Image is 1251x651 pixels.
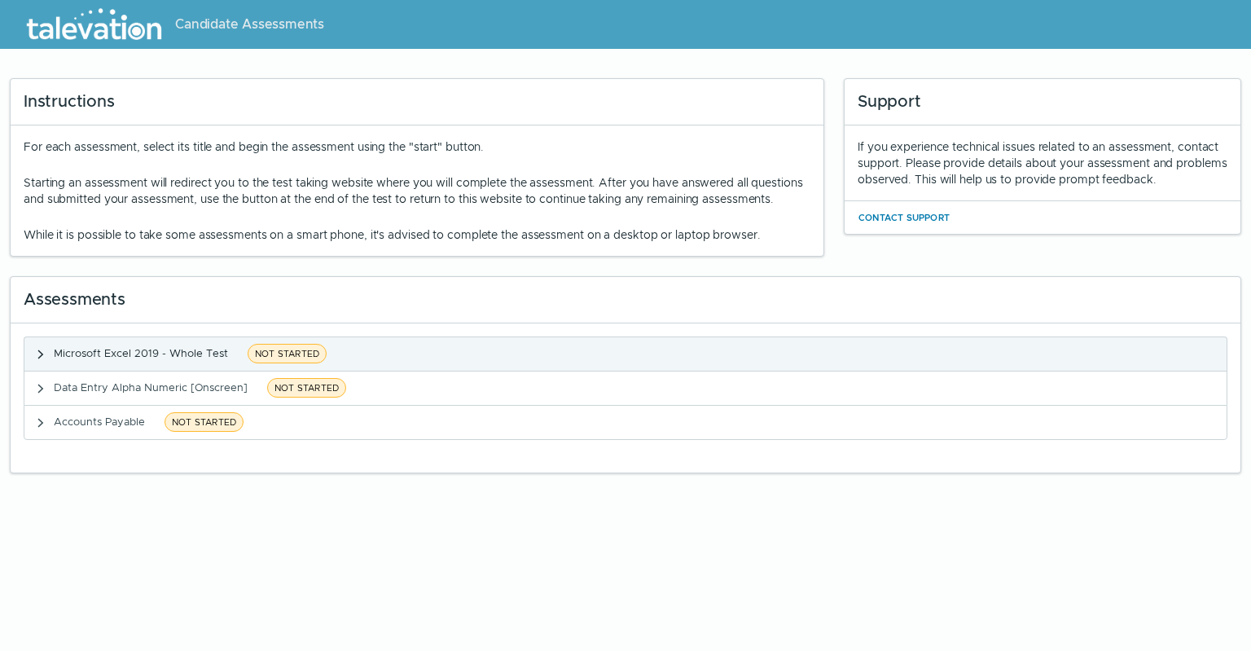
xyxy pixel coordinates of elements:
[24,406,1227,439] button: Accounts PayableNOT STARTED
[54,415,145,429] span: Accounts Payable
[11,79,823,125] div: Instructions
[24,337,1227,371] button: Microsoft Excel 2019 - Whole TestNOT STARTED
[845,79,1240,125] div: Support
[858,139,1227,187] div: If you experience technical issues related to an assessment, contact support. Please provide deta...
[54,380,248,394] span: Data Entry Alpha Numeric [Onscreen]
[24,227,810,243] p: While it is possible to take some assessments on a smart phone, it's advised to complete the asse...
[858,208,950,227] button: Contact Support
[24,174,810,207] p: Starting an assessment will redirect you to the test taking website where you will complete the a...
[20,4,169,45] img: Talevation_Logo_Transparent_white.png
[165,412,244,432] span: NOT STARTED
[248,344,327,363] span: NOT STARTED
[267,378,346,398] span: NOT STARTED
[24,372,1227,405] button: Data Entry Alpha Numeric [Onscreen]NOT STARTED
[83,13,108,26] span: Help
[175,15,324,34] span: Candidate Assessments
[24,139,810,243] div: For each assessment, select its title and begin the assessment using the "start" button.
[11,277,1240,323] div: Assessments
[54,346,228,360] span: Microsoft Excel 2019 - Whole Test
